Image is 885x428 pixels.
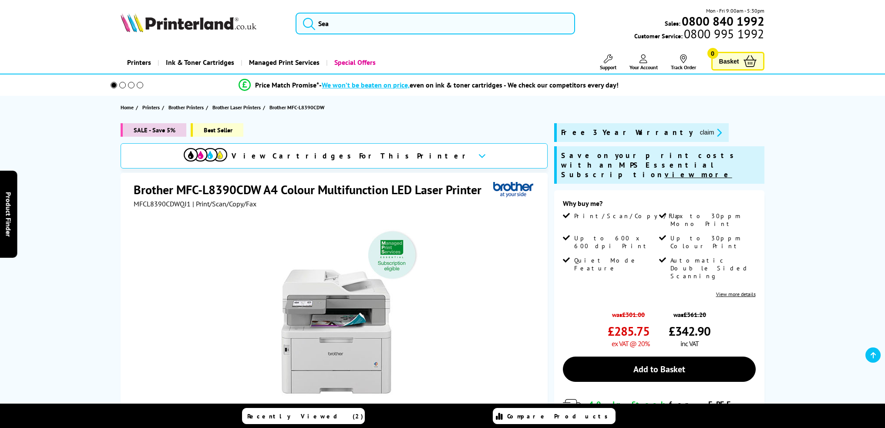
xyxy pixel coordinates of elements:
span: Product Finder [4,192,13,236]
span: inc VAT [680,339,699,348]
span: 0800 995 1992 [683,30,764,38]
span: Best Seller [191,123,243,137]
span: SALE - Save 5% [121,123,186,137]
a: Brother Printers [168,103,206,112]
span: Mon - Fri 9:00am - 5:30pm [706,7,764,15]
span: 0 [707,48,718,59]
a: Brother Laser Printers [212,103,263,112]
button: promo-description [697,128,725,138]
span: Customer Service: [634,30,764,40]
span: was [669,306,710,319]
img: Brother MFC-L8390CDW [250,226,421,396]
span: Home [121,103,134,112]
a: Ink & Toner Cartridges [158,51,241,74]
span: Brother Laser Printers [212,103,261,112]
span: Free 3 Year Warranty [561,128,693,138]
span: Save on your print costs with an MPS Essential Subscription [561,151,738,179]
a: Track Order [671,54,696,71]
div: Why buy me? [563,199,756,212]
span: MFCL8390CDWQJ1 [134,199,191,208]
span: £285.75 [608,323,649,339]
a: Your Account [629,54,658,71]
img: Brother [493,182,533,198]
a: Printerland Logo [121,13,285,34]
span: Quiet Mode Feature [574,256,657,272]
span: was [608,306,649,319]
span: Support [600,64,616,71]
span: Recently Viewed (2) [247,412,363,420]
li: modal_Promise [99,78,759,93]
b: 0800 840 1992 [682,13,764,29]
span: Print/Scan/Copy/Fax [574,212,686,220]
a: Recently Viewed (2) [242,408,365,424]
input: Sea [296,13,575,34]
a: View more details [716,291,756,297]
a: Home [121,103,136,112]
strike: £301.00 [622,310,645,319]
span: Price Match Promise* [255,81,319,89]
span: Sales: [665,19,680,27]
a: Printers [142,103,162,112]
a: Support [600,54,616,71]
img: View Cartridges [184,148,227,162]
div: - even on ink & toner cartridges - We check our competitors every day! [319,81,619,89]
a: Brother MFC-L8390CDW [269,103,326,112]
span: 40 In Stock [589,399,669,409]
a: Basket 0 [711,52,764,71]
u: view more [665,170,732,179]
a: Managed Print Services [241,51,326,74]
span: Compare Products [507,412,612,420]
span: View Cartridges For This Printer [232,151,471,161]
a: Special Offers [326,51,382,74]
strike: £361.20 [683,310,706,319]
span: Ink & Toner Cartridges [166,51,234,74]
span: Brother MFC-L8390CDW [269,103,324,112]
h1: Brother MFC-L8390CDW A4 Colour Multifunction LED Laser Printer [134,182,490,198]
span: £342.90 [669,323,710,339]
span: Your Account [629,64,658,71]
a: Compare Products [493,408,616,424]
span: Up to 30ppm Mono Print [670,212,754,228]
div: for FREE Next Day Delivery [589,399,756,419]
img: Printerland Logo [121,13,256,32]
span: | Print/Scan/Copy/Fax [192,199,256,208]
a: Printers [121,51,158,74]
a: 0800 840 1992 [680,17,764,25]
span: Up to 30ppm Colour Print [670,234,754,250]
span: Printers [142,103,160,112]
a: Add to Basket [563,357,756,382]
span: Automatic Double Sided Scanning [670,256,754,280]
span: Brother Printers [168,103,204,112]
span: Up to 600 x 600 dpi Print [574,234,657,250]
span: Basket [719,55,739,67]
span: ex VAT @ 20% [612,339,649,348]
span: We won’t be beaten on price, [322,81,410,89]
